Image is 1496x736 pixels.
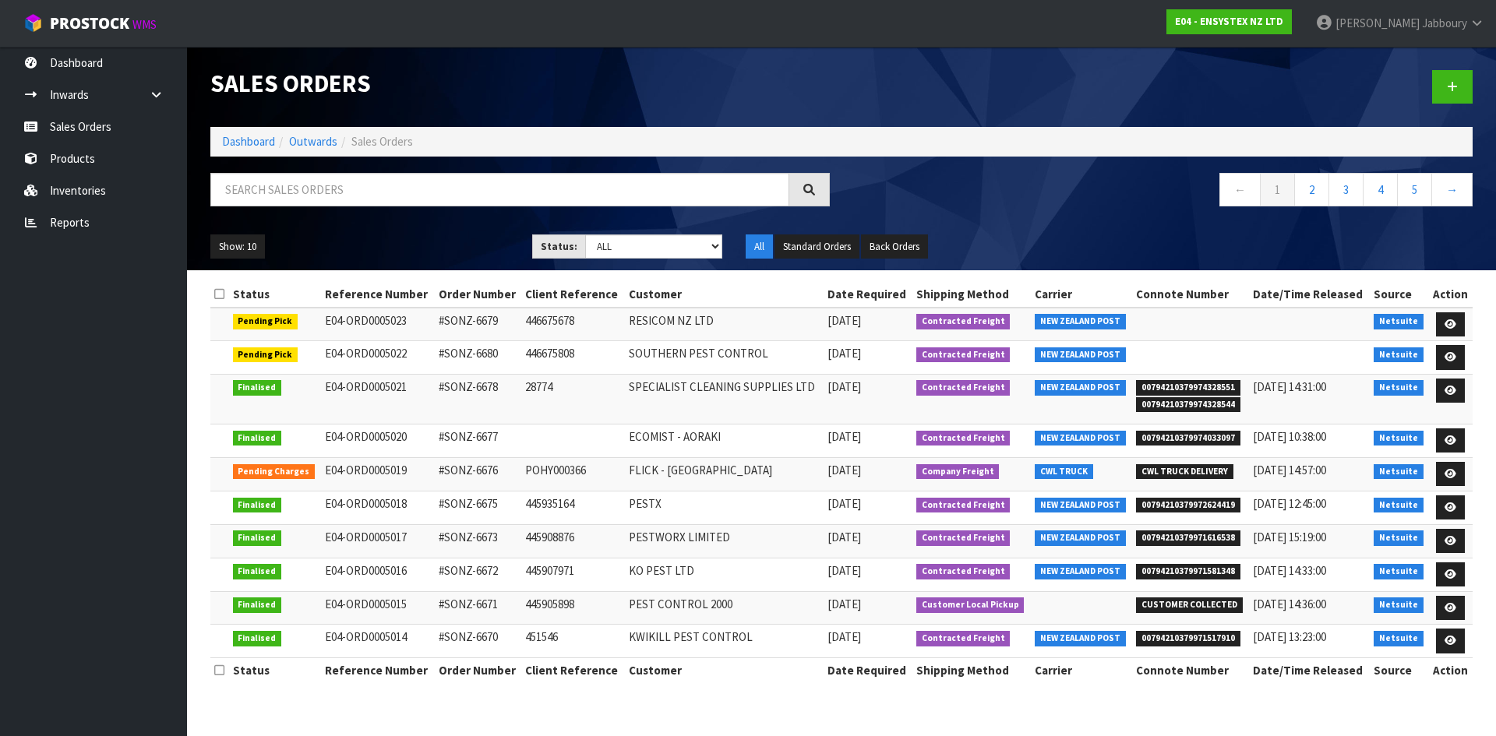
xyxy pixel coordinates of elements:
[912,658,1031,683] th: Shipping Method
[1374,347,1424,363] span: Netsuite
[23,13,43,33] img: cube-alt.png
[1035,380,1126,396] span: NEW ZEALAND POST
[912,282,1031,307] th: Shipping Method
[1175,15,1283,28] strong: E04 - ENSYSTEX NZ LTD
[321,625,435,658] td: E04-ORD0005014
[435,558,522,591] td: #SONZ-6672
[1370,658,1428,683] th: Source
[435,282,522,307] th: Order Number
[1249,658,1370,683] th: Date/Time Released
[521,524,624,558] td: 445908876
[1031,282,1132,307] th: Carrier
[1035,431,1126,446] span: NEW ZEALAND POST
[1363,173,1398,206] a: 4
[229,658,321,683] th: Status
[233,314,298,329] span: Pending Pick
[435,424,522,457] td: #SONZ-6677
[321,457,435,491] td: E04-ORD0005019
[321,308,435,341] td: E04-ORD0005023
[233,530,282,546] span: Finalised
[435,374,522,424] td: #SONZ-6678
[351,134,413,149] span: Sales Orders
[916,464,1000,480] span: Company Freight
[1136,397,1240,413] span: 00794210379974328544
[435,491,522,524] td: #SONZ-6675
[233,431,282,446] span: Finalised
[210,70,830,97] h1: Sales Orders
[521,374,624,424] td: 28774
[827,496,861,511] span: [DATE]
[229,282,321,307] th: Status
[1428,658,1473,683] th: Action
[435,658,522,683] th: Order Number
[625,591,824,625] td: PEST CONTROL 2000
[1249,282,1370,307] th: Date/Time Released
[625,341,824,375] td: SOUTHERN PEST CONTROL
[521,341,624,375] td: 446675808
[1219,173,1261,206] a: ←
[521,491,624,524] td: 445935164
[827,346,861,361] span: [DATE]
[1374,464,1424,480] span: Netsuite
[210,234,265,259] button: Show: 10
[1136,464,1233,480] span: CWL TRUCK DELIVERY
[625,558,824,591] td: KO PEST LTD
[1374,530,1424,546] span: Netsuite
[827,379,861,394] span: [DATE]
[625,625,824,658] td: KWIKILL PEST CONTROL
[625,491,824,524] td: PESTX
[625,308,824,341] td: RESICOM NZ LTD
[1035,314,1126,329] span: NEW ZEALAND POST
[521,558,624,591] td: 445907971
[321,658,435,683] th: Reference Number
[916,431,1011,446] span: Contracted Freight
[1253,429,1326,444] span: [DATE] 10:38:00
[1031,658,1132,683] th: Carrier
[1422,16,1467,30] span: Jabboury
[321,374,435,424] td: E04-ORD0005021
[1136,431,1240,446] span: 00794210379974033097
[824,658,912,683] th: Date Required
[321,591,435,625] td: E04-ORD0005015
[827,313,861,328] span: [DATE]
[1035,631,1126,646] span: NEW ZEALAND POST
[321,524,435,558] td: E04-ORD0005017
[521,308,624,341] td: 446675678
[1136,530,1240,546] span: 00794210379971616538
[521,282,624,307] th: Client Reference
[774,234,859,259] button: Standard Orders
[1136,631,1240,646] span: 00794210379971517910
[625,424,824,457] td: ECOMIST - AORAKI
[916,530,1011,546] span: Contracted Freight
[233,380,282,396] span: Finalised
[1431,173,1473,206] a: →
[1294,173,1329,206] a: 2
[1253,629,1326,644] span: [DATE] 13:23:00
[1374,564,1424,579] span: Netsuite
[1374,631,1424,646] span: Netsuite
[1136,498,1240,513] span: 00794210379972624419
[1136,564,1240,579] span: 00794210379971581348
[1428,282,1473,307] th: Action
[435,341,522,375] td: #SONZ-6680
[1328,173,1364,206] a: 3
[625,282,824,307] th: Customer
[210,173,789,206] input: Search sales orders
[861,234,928,259] button: Back Orders
[1253,530,1326,544] span: [DATE] 15:19:00
[916,597,1025,613] span: Customer Local Pickup
[1136,597,1243,613] span: CUSTOMER COLLECTED
[916,498,1011,513] span: Contracted Freight
[321,341,435,375] td: E04-ORD0005022
[827,463,861,477] span: [DATE]
[521,658,624,683] th: Client Reference
[435,591,522,625] td: #SONZ-6671
[435,308,522,341] td: #SONZ-6679
[916,347,1011,363] span: Contracted Freight
[827,629,861,644] span: [DATE]
[521,625,624,658] td: 451546
[1035,530,1126,546] span: NEW ZEALAND POST
[132,17,157,32] small: WMS
[1132,282,1249,307] th: Connote Number
[916,380,1011,396] span: Contracted Freight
